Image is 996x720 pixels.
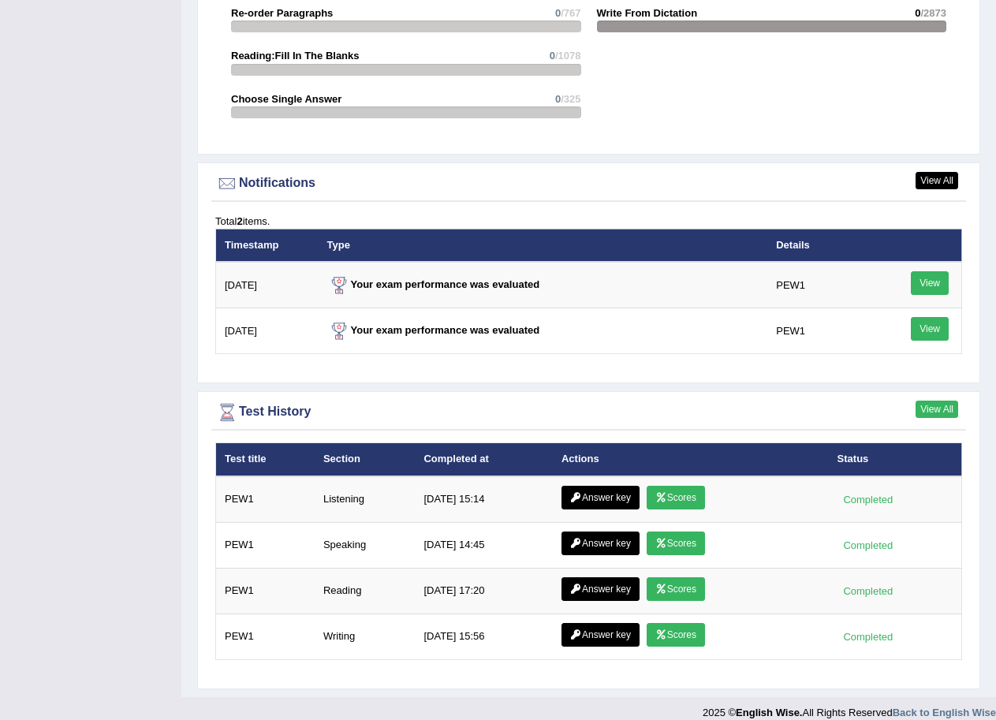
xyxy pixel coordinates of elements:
[561,532,640,555] a: Answer key
[915,7,920,19] span: 0
[837,583,899,599] div: Completed
[315,614,415,659] td: Writing
[561,577,640,601] a: Answer key
[415,614,553,659] td: [DATE] 15:56
[415,522,553,568] td: [DATE] 14:45
[767,229,867,262] th: Details
[315,522,415,568] td: Speaking
[231,50,360,62] strong: Reading:Fill In The Blanks
[315,568,415,614] td: Reading
[315,443,415,476] th: Section
[911,271,949,295] a: View
[553,443,829,476] th: Actions
[597,7,698,19] strong: Write From Dictation
[216,568,315,614] td: PEW1
[319,229,768,262] th: Type
[647,623,705,647] a: Scores
[216,229,319,262] th: Timestamp
[216,262,319,308] td: [DATE]
[215,214,962,229] div: Total items.
[327,278,540,290] strong: Your exam performance was evaluated
[216,443,315,476] th: Test title
[561,7,580,19] span: /767
[555,93,561,105] span: 0
[327,324,540,336] strong: Your exam performance was evaluated
[561,623,640,647] a: Answer key
[315,476,415,523] td: Listening
[647,577,705,601] a: Scores
[231,93,341,105] strong: Choose Single Answer
[231,7,333,19] strong: Re-order Paragraphs
[216,476,315,523] td: PEW1
[767,308,867,354] td: PEW1
[837,491,899,508] div: Completed
[216,614,315,659] td: PEW1
[920,7,946,19] span: /2873
[555,50,581,62] span: /1078
[550,50,555,62] span: 0
[647,532,705,555] a: Scores
[561,93,580,105] span: /325
[215,172,962,196] div: Notifications
[829,443,962,476] th: Status
[415,443,553,476] th: Completed at
[415,476,553,523] td: [DATE] 15:14
[561,486,640,509] a: Answer key
[647,486,705,509] a: Scores
[415,568,553,614] td: [DATE] 17:20
[911,317,949,341] a: View
[237,215,242,227] b: 2
[837,537,899,554] div: Completed
[703,697,996,720] div: 2025 © All Rights Reserved
[916,401,958,418] a: View All
[893,707,996,718] a: Back to English Wise
[555,7,561,19] span: 0
[767,262,867,308] td: PEW1
[216,308,319,354] td: [DATE]
[216,522,315,568] td: PEW1
[837,629,899,645] div: Completed
[916,172,958,189] a: View All
[736,707,802,718] strong: English Wise.
[215,401,962,424] div: Test History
